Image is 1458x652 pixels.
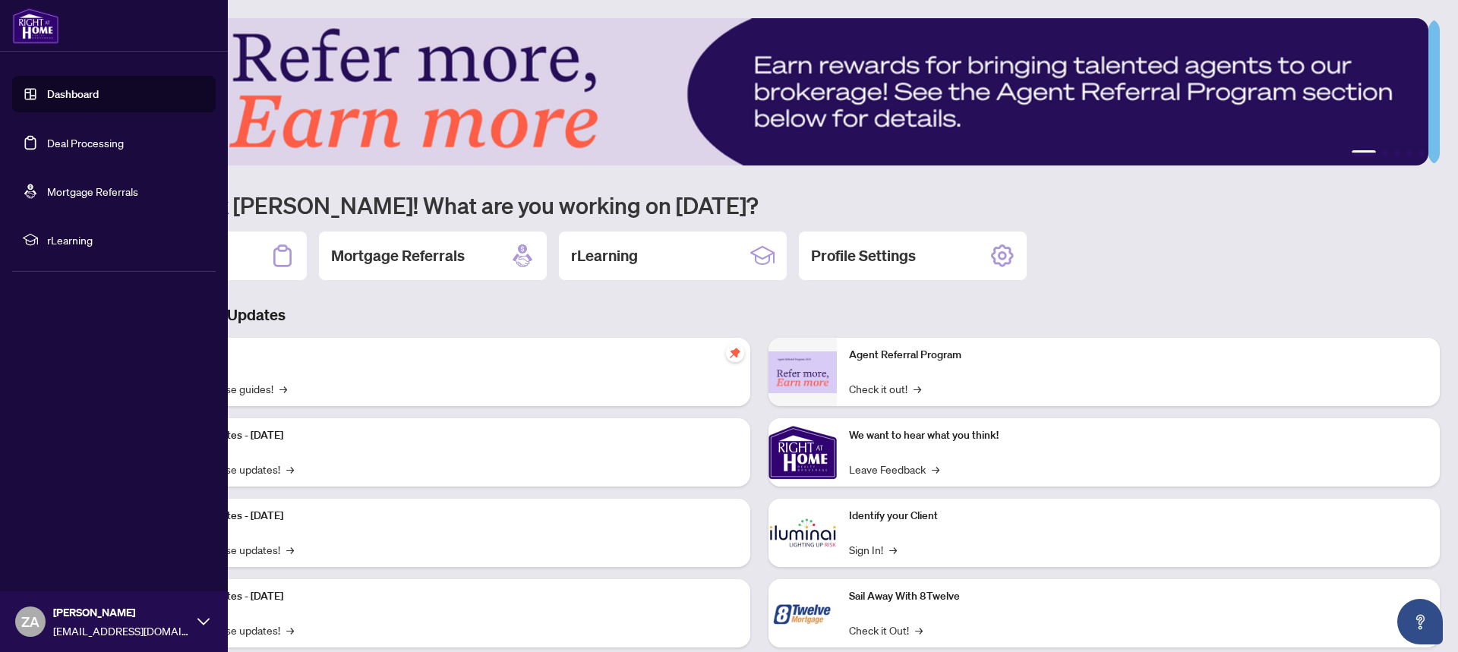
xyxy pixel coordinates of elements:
[47,136,124,150] a: Deal Processing
[79,18,1428,165] img: Slide 0
[286,541,294,558] span: →
[1382,150,1388,156] button: 2
[53,622,190,639] span: [EMAIL_ADDRESS][DOMAIN_NAME]
[1352,150,1376,156] button: 1
[159,588,738,605] p: Platform Updates - [DATE]
[286,461,294,477] span: →
[768,579,837,647] img: Sail Away With 8Twelve
[849,588,1428,605] p: Sail Away With 8Twelve
[811,245,916,266] h2: Profile Settings
[768,499,837,567] img: Identify your Client
[726,344,744,362] span: pushpin
[79,304,1440,326] h3: Brokerage & Industry Updates
[849,541,897,558] a: Sign In!→
[331,245,465,266] h2: Mortgage Referrals
[53,604,190,621] span: [PERSON_NAME]
[768,351,837,393] img: Agent Referral Program
[47,184,138,198] a: Mortgage Referrals
[849,380,921,397] a: Check it out!→
[47,87,99,101] a: Dashboard
[1397,599,1443,644] button: Open asap
[12,8,59,44] img: logo
[279,380,287,397] span: →
[286,622,294,638] span: →
[849,347,1428,364] p: Agent Referral Program
[159,427,738,444] p: Platform Updates - [DATE]
[79,191,1440,219] h1: Welcome back [PERSON_NAME]! What are you working on [DATE]?
[21,611,39,632] span: ZA
[768,418,837,487] img: We want to hear what you think!
[849,622,923,638] a: Check it Out!→
[1406,150,1412,156] button: 4
[849,461,939,477] a: Leave Feedback→
[159,508,738,524] p: Platform Updates - [DATE]
[914,380,921,397] span: →
[571,245,638,266] h2: rLearning
[849,508,1428,524] p: Identify your Client
[1419,150,1425,156] button: 5
[889,541,897,558] span: →
[159,347,738,364] p: Self-Help
[915,622,923,638] span: →
[1394,150,1400,156] button: 3
[932,461,939,477] span: →
[47,232,205,248] span: rLearning
[849,427,1428,444] p: We want to hear what you think!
